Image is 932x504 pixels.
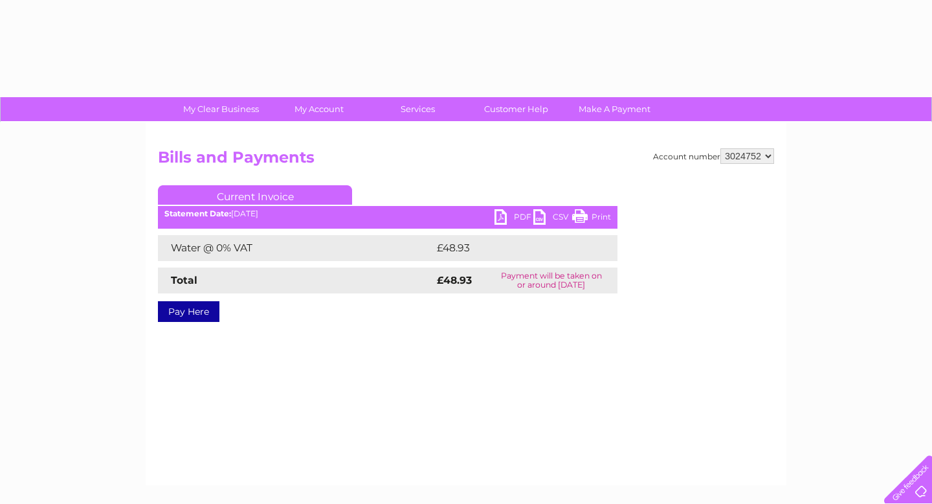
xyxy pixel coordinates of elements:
[561,97,668,121] a: Make A Payment
[158,301,219,322] a: Pay Here
[164,209,231,218] b: Statement Date:
[572,209,611,228] a: Print
[494,209,533,228] a: PDF
[158,209,617,218] div: [DATE]
[653,148,774,164] div: Account number
[266,97,373,121] a: My Account
[168,97,274,121] a: My Clear Business
[434,235,592,261] td: £48.93
[171,274,197,286] strong: Total
[364,97,471,121] a: Services
[463,97,570,121] a: Customer Help
[158,148,774,173] h2: Bills and Payments
[158,185,352,205] a: Current Invoice
[437,274,472,286] strong: £48.93
[533,209,572,228] a: CSV
[158,235,434,261] td: Water @ 0% VAT
[485,268,617,293] td: Payment will be taken on or around [DATE]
